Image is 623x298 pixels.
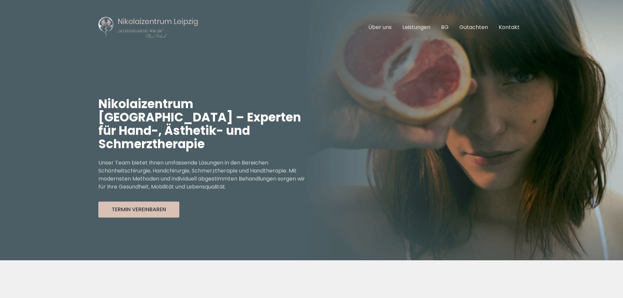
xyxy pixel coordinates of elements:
h1: Nikolaizentrum [GEOGRAPHIC_DATA] – Experten für Hand-, Ästhetik- und Schmerztherapie [98,97,312,151]
button: Termin Vereinbaren [98,202,179,218]
a: Über uns [368,23,392,31]
p: Unser Team bietet Ihnen umfassende Lösungen in den Bereichen Schönheitschirurgie, Handchirurgie, ... [98,159,312,191]
img: Nikolaizentrum Leipzig Logo [98,16,198,39]
a: Kontakt [499,23,520,31]
a: BG [441,23,449,31]
a: Leistungen [402,23,430,31]
a: Gutachten [459,23,488,31]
